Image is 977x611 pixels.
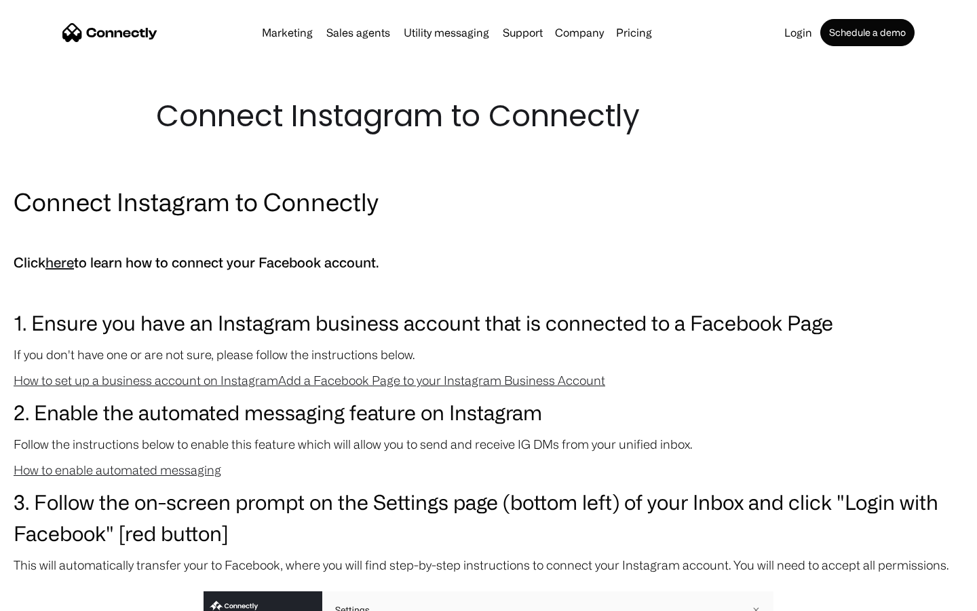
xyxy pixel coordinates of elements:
[14,555,963,574] p: This will automatically transfer your to Facebook, where you will find step-by-step instructions ...
[14,281,963,300] p: ‍
[27,587,81,606] ul: Language list
[156,95,821,137] h1: Connect Instagram to Connectly
[14,251,963,274] h5: Click to learn how to connect your Facebook account.
[497,27,548,38] a: Support
[278,373,605,387] a: Add a Facebook Page to your Instagram Business Account
[14,373,278,387] a: How to set up a business account on Instagram
[14,307,963,338] h3: 1. Ensure you have an Instagram business account that is connected to a Facebook Page
[779,27,818,38] a: Login
[321,27,396,38] a: Sales agents
[398,27,495,38] a: Utility messaging
[256,27,318,38] a: Marketing
[14,185,963,219] h2: Connect Instagram to Connectly
[14,396,963,428] h3: 2. Enable the automated messaging feature on Instagram
[14,225,963,244] p: ‍
[555,23,604,42] div: Company
[14,486,963,549] h3: 3. Follow the on-screen prompt on the Settings page (bottom left) of your Inbox and click "Login ...
[45,255,74,270] a: here
[14,587,81,606] aside: Language selected: English
[820,19,915,46] a: Schedule a demo
[611,27,657,38] a: Pricing
[14,345,963,364] p: If you don't have one or are not sure, please follow the instructions below.
[14,463,221,477] a: How to enable automated messaging
[14,434,963,453] p: Follow the instructions below to enable this feature which will allow you to send and receive IG ...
